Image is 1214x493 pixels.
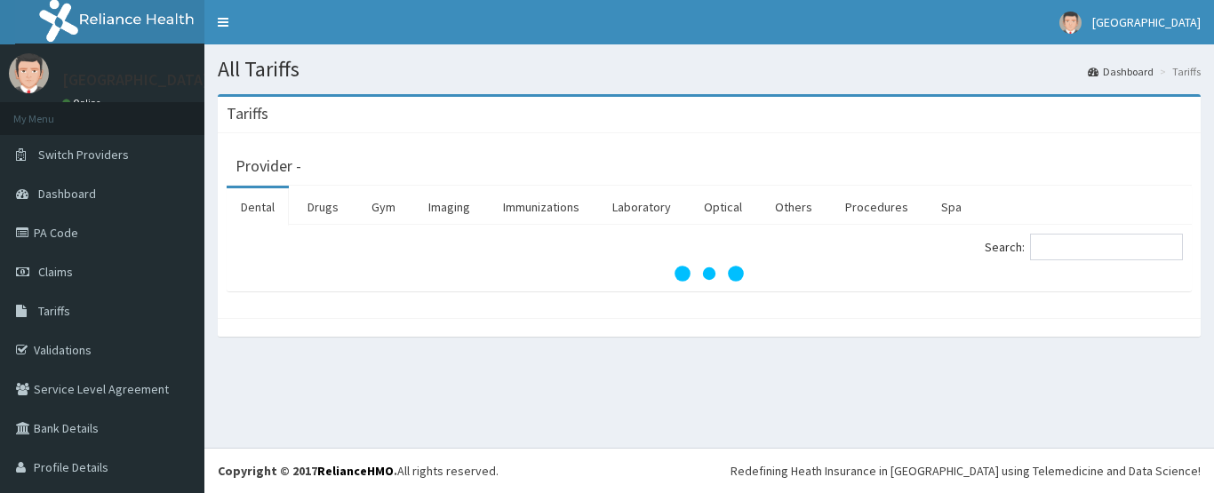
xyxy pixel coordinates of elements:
[1088,64,1154,79] a: Dashboard
[38,303,70,319] span: Tariffs
[598,188,685,226] a: Laboratory
[38,264,73,280] span: Claims
[414,188,484,226] a: Imaging
[38,147,129,163] span: Switch Providers
[1030,234,1183,260] input: Search:
[1059,12,1082,34] img: User Image
[357,188,410,226] a: Gym
[831,188,922,226] a: Procedures
[674,238,745,309] svg: audio-loading
[927,188,976,226] a: Spa
[227,188,289,226] a: Dental
[731,462,1201,480] div: Redefining Heath Insurance in [GEOGRAPHIC_DATA] using Telemedicine and Data Science!
[218,58,1201,81] h1: All Tariffs
[985,234,1183,260] label: Search:
[38,186,96,202] span: Dashboard
[218,463,397,479] strong: Copyright © 2017 .
[1155,64,1201,79] li: Tariffs
[236,158,301,174] h3: Provider -
[761,188,827,226] a: Others
[690,188,756,226] a: Optical
[62,72,209,88] p: [GEOGRAPHIC_DATA]
[293,188,353,226] a: Drugs
[9,53,49,93] img: User Image
[489,188,594,226] a: Immunizations
[227,106,268,122] h3: Tariffs
[317,463,394,479] a: RelianceHMO
[1092,14,1201,30] span: [GEOGRAPHIC_DATA]
[204,448,1214,493] footer: All rights reserved.
[62,97,105,109] a: Online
